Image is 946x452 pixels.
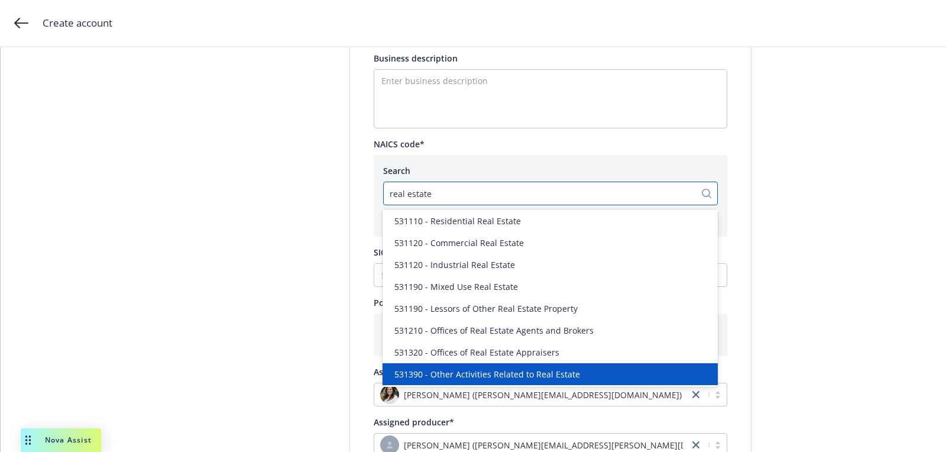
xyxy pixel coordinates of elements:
span: 531390 - Other Activities Related to Real Estate [394,368,580,380]
span: Assigned account manager* [374,366,487,377]
input: SIC Code [374,264,547,286]
a: close [689,438,703,452]
span: 531120 - Industrial Real Estate [394,259,515,271]
span: 531120 - Commercial Real Estate [394,237,524,249]
div: ; [1,47,946,452]
span: SIC code [374,247,408,258]
span: Search [383,165,410,176]
span: 531190 - Lessors of Other Real Estate Property [394,302,578,315]
span: NAICS code* [374,138,425,150]
span: Postal address [374,297,433,308]
span: Create account [43,15,112,31]
span: 531320 - Offices of Real Estate Appraisers [394,346,559,359]
a: close [689,388,703,402]
span: Nova Assist [45,435,92,445]
span: 531210 - Offices of Real Estate Agents and Brokers [394,324,594,337]
span: photo[PERSON_NAME] ([PERSON_NAME][EMAIL_ADDRESS][DOMAIN_NAME]) [380,385,683,404]
span: [PERSON_NAME] ([PERSON_NAME][EMAIL_ADDRESS][DOMAIN_NAME]) [404,389,682,401]
textarea: Enter business description [374,69,727,128]
div: Drag to move [21,428,35,452]
span: 531190 - Mixed Use Real Estate [394,280,518,293]
img: photo [380,385,399,404]
span: Business description [374,53,458,64]
button: Nova Assist [21,428,101,452]
span: [PERSON_NAME] ([PERSON_NAME][EMAIL_ADDRESS][PERSON_NAME][DOMAIN_NAME]) [404,439,748,451]
span: Assigned producer* [374,417,454,428]
span: 531110 - Residential Real Estate [394,215,521,227]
